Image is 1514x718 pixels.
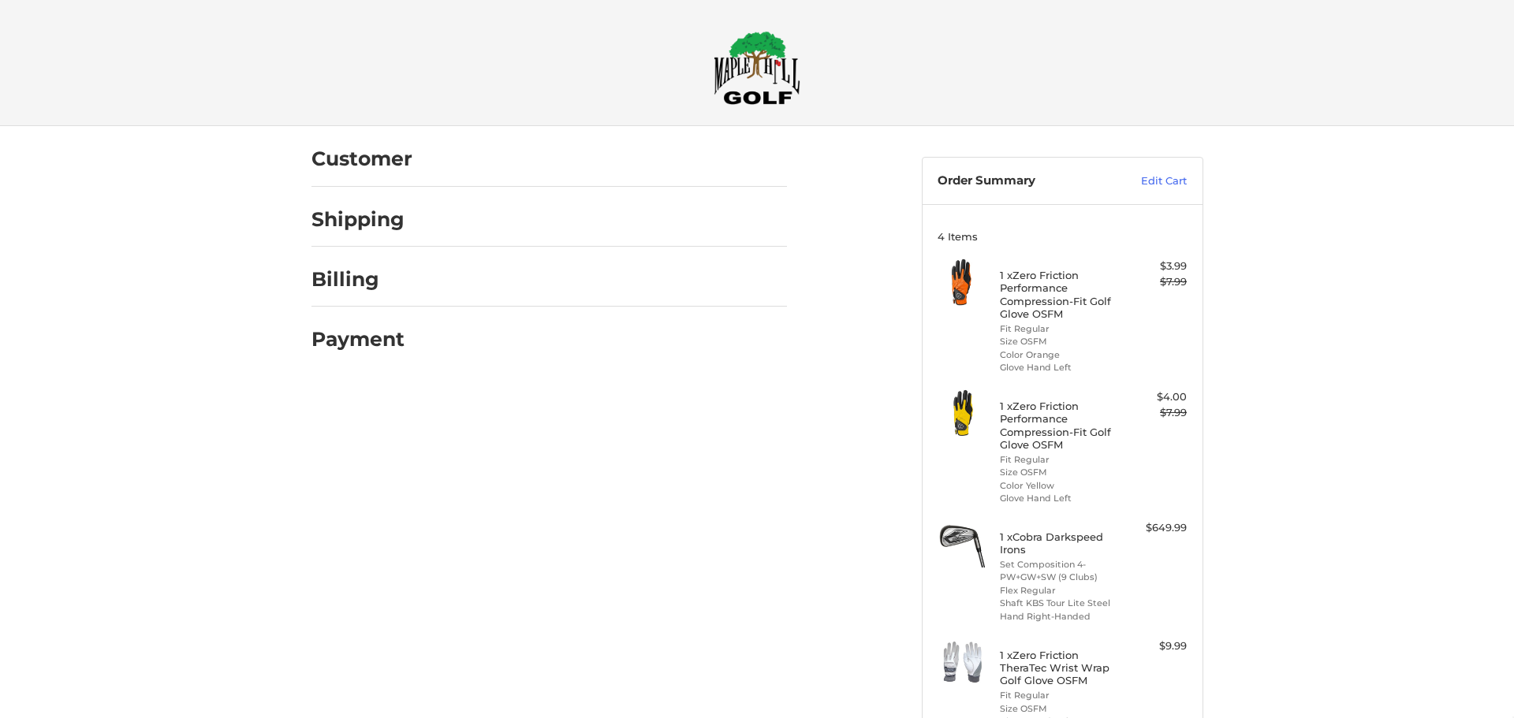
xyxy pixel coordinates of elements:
[1000,361,1121,374] li: Glove Hand Left
[311,147,412,171] h2: Customer
[1124,405,1187,421] div: $7.99
[1000,348,1121,362] li: Color Orange
[1000,597,1121,610] li: Shaft KBS Tour Lite Steel
[1000,466,1121,479] li: Size OSFM
[1000,558,1121,584] li: Set Composition 4-PW+GW+SW (9 Clubs)
[16,650,188,702] iframe: Gorgias live chat messenger
[714,31,800,105] img: Maple Hill Golf
[1000,335,1121,348] li: Size OSFM
[1000,584,1121,597] li: Flex Regular
[311,207,405,232] h2: Shipping
[311,267,404,292] h2: Billing
[1000,479,1121,493] li: Color Yellow
[1000,492,1121,505] li: Glove Hand Left
[1000,400,1121,451] h4: 1 x Zero Friction Performance Compression-Fit Golf Glove OSFM
[1000,610,1121,623] li: Hand Right-Handed
[1124,259,1187,274] div: $3.99
[311,327,405,352] h2: Payment
[1000,269,1121,320] h4: 1 x Zero Friction Performance Compression-Fit Golf Glove OSFM
[1124,638,1187,654] div: $9.99
[938,230,1187,243] h3: 4 Items
[1000,322,1121,336] li: Fit Regular
[1000,689,1121,702] li: Fit Regular
[1000,530,1121,556] h4: 1 x Cobra Darkspeed Irons
[1124,389,1187,405] div: $4.00
[1107,173,1187,189] a: Edit Cart
[1000,702,1121,716] li: Size OSFM
[938,173,1107,189] h3: Order Summary
[1000,453,1121,467] li: Fit Regular
[1000,649,1121,687] h4: 1 x Zero Friction TheraTec Wrist Wrap Golf Glove OSFM
[1124,274,1187,290] div: $7.99
[1124,520,1187,536] div: $649.99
